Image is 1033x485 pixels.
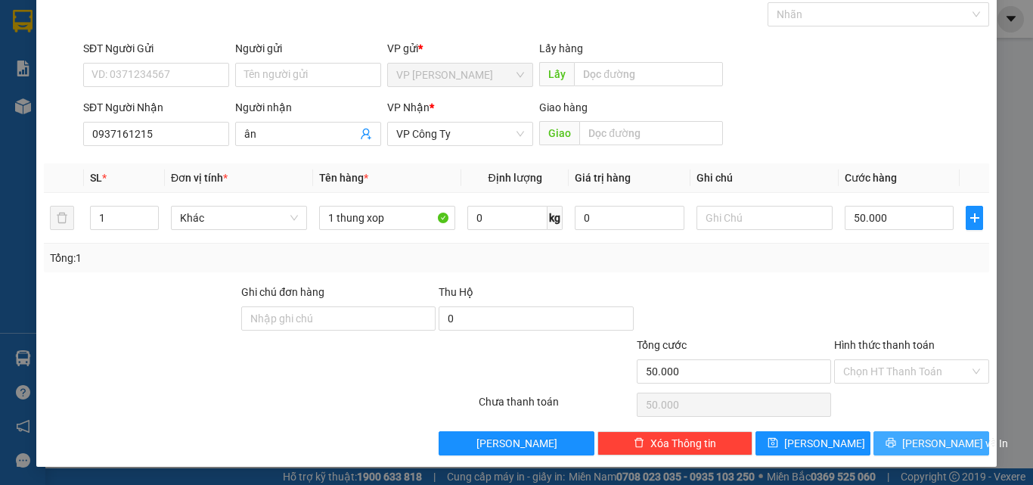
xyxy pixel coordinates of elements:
span: Lấy [539,62,574,86]
span: Xóa Thông tin [650,435,716,452]
span: Giao [539,121,579,145]
span: Giá trị hàng [575,172,631,184]
span: kg [548,206,563,230]
input: 0 [575,206,684,230]
div: Tổng: 1 [50,250,400,266]
span: Cước hàng [845,172,897,184]
input: Dọc đường [574,62,723,86]
span: [PERSON_NAME] [476,435,557,452]
div: Người nhận [235,99,381,116]
span: printer [886,437,896,449]
span: plus [966,212,982,224]
button: printer[PERSON_NAME] và In [873,431,989,455]
div: Chưa thanh toán [477,393,635,420]
span: VP Công Ty [396,123,524,145]
span: Đơn vị tính [171,172,228,184]
span: Giao hàng [539,101,588,113]
span: Tên hàng [319,172,368,184]
button: delete [50,206,74,230]
div: SĐT Người Gửi [83,40,229,57]
span: Thu Hộ [439,286,473,298]
button: save[PERSON_NAME] [755,431,871,455]
span: [PERSON_NAME] [784,435,865,452]
div: SĐT Người Nhận [83,99,229,116]
span: delete [634,437,644,449]
span: Lấy hàng [539,42,583,54]
span: [PERSON_NAME] và In [902,435,1008,452]
input: Ghi Chú [696,206,833,230]
th: Ghi chú [690,163,839,193]
span: save [768,437,778,449]
span: Định lượng [488,172,541,184]
div: Người gửi [235,40,381,57]
span: user-add [360,128,372,140]
div: VP gửi [387,40,533,57]
button: plus [966,206,983,230]
button: deleteXóa Thông tin [597,431,752,455]
span: Khác [180,207,298,229]
button: [PERSON_NAME] [439,431,594,455]
span: Tổng cước [637,339,687,351]
input: Ghi chú đơn hàng [241,306,436,331]
span: VP Tân Bình [396,64,524,86]
span: SL [90,172,102,184]
input: Dọc đường [579,121,723,145]
span: VP Nhận [387,101,430,113]
input: VD: Bàn, Ghế [319,206,455,230]
label: Hình thức thanh toán [834,339,935,351]
label: Ghi chú đơn hàng [241,286,324,298]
